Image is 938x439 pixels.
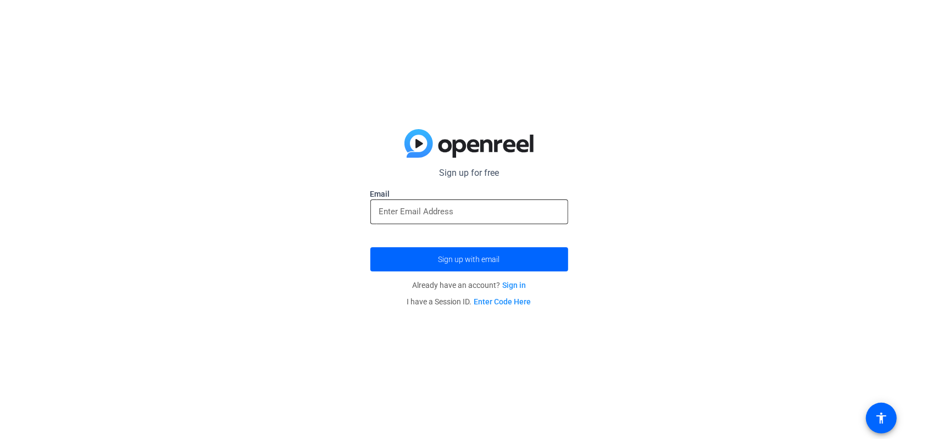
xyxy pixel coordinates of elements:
[370,188,568,199] label: Email
[404,129,534,158] img: blue-gradient.svg
[412,281,526,290] span: Already have an account?
[379,205,559,218] input: Enter Email Address
[370,166,568,180] p: Sign up for free
[370,247,568,271] button: Sign up with email
[407,297,531,306] span: I have a Session ID.
[875,412,888,425] mat-icon: accessibility
[502,281,526,290] a: Sign in
[474,297,531,306] a: Enter Code Here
